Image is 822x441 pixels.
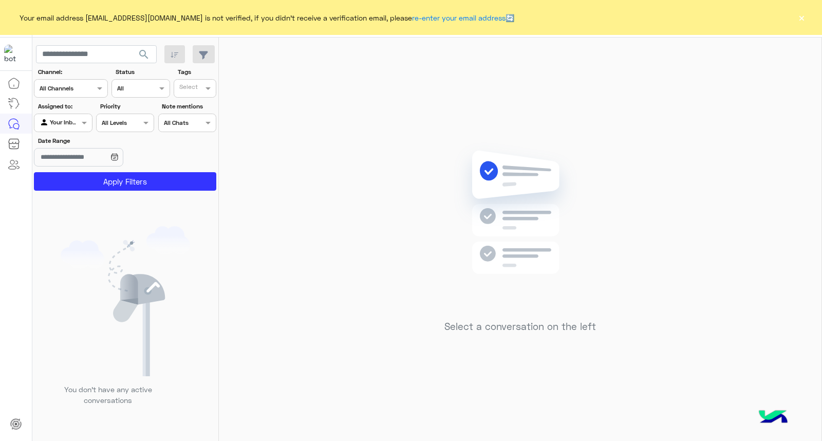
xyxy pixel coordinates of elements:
[38,67,107,77] label: Channel:
[132,45,157,67] button: search
[412,13,506,22] a: re-enter your email address
[178,67,215,77] label: Tags
[56,384,160,406] p: You don’t have any active conversations
[34,172,216,191] button: Apply Filters
[178,82,198,94] div: Select
[38,102,91,111] label: Assigned to:
[4,45,23,63] img: 1403182699927242
[755,400,791,436] img: hulul-logo.png
[446,142,594,313] img: no messages
[444,321,596,333] h5: Select a conversation on the left
[38,136,153,145] label: Date Range
[162,102,215,111] label: Note mentions
[61,226,190,376] img: empty users
[100,102,153,111] label: Priority
[20,12,514,23] span: Your email address [EMAIL_ADDRESS][DOMAIN_NAME] is not verified, if you didn't receive a verifica...
[796,12,807,23] button: ×
[138,48,150,61] span: search
[116,67,169,77] label: Status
